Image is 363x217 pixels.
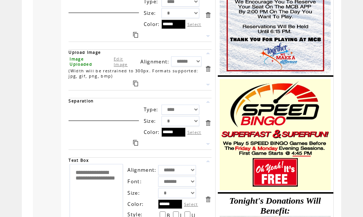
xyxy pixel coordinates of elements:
[69,158,89,163] span: Text Box
[144,10,156,16] span: Size:
[127,201,144,207] span: Color:
[144,106,159,113] span: Type:
[127,190,140,196] span: Size:
[127,178,142,185] span: Font:
[114,56,128,67] a: Edit Image
[204,33,212,40] a: Move this item down
[184,201,198,207] label: Select
[187,129,202,135] label: Select
[204,50,212,57] a: Move this item up
[204,65,212,72] a: Delete this item
[204,158,212,165] a: Move this item up
[140,58,169,65] span: Alignment:
[229,196,321,216] font: Tonight's Donations Will Benefit:
[69,68,198,79] span: (Width will be restrained to 300px. Formats supported: jpg, gif, png, bmp)
[220,79,331,190] img: images
[144,21,160,27] span: Color:
[69,98,94,103] span: Separation
[204,98,212,105] a: Move this item up
[204,196,212,203] a: Delete this item
[69,50,101,55] span: Upload Image
[133,32,138,38] a: Duplicate this item
[127,167,156,173] span: Alignment:
[204,119,212,126] a: Delete this item
[204,11,212,19] a: Delete this item
[204,141,212,148] a: Move this item down
[133,140,138,146] a: Duplicate this item
[204,81,212,88] a: Move this item down
[133,80,138,86] a: Duplicate this item
[144,129,160,135] span: Color:
[70,56,92,67] span: Image Uploaded
[187,22,202,27] label: Select
[144,118,156,124] span: Size:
